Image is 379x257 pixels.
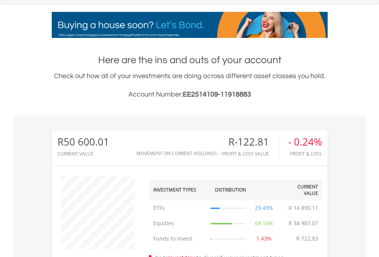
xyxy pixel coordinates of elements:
td: Funds to Invest [149,231,207,246]
div: - 0.24% [288,136,322,147]
div: Profit & Loss [288,151,322,156]
div: R-122.81 [222,136,279,147]
h1: Here are the ins and outs of your account [52,53,328,67]
div: R50 600.01 [57,136,109,147]
div: Check out how all of your investments are doing across different asset classes you hold. [52,71,328,100]
div: Profit & Loss Value [222,151,279,156]
td: 29.43% [250,200,279,216]
h3: Account Number: [52,89,328,100]
td: R 34 987.07 [285,216,322,231]
td: 69.14% [250,216,279,231]
td: R 14 890.11 [285,200,322,216]
td: Equities [149,216,207,231]
th: Investment Types [149,180,207,200]
div: Movement on Current Holdings: [136,151,218,156]
div: CURRENT VALUE [57,151,109,156]
td: ETFs [149,200,207,216]
th: Current Value [279,180,322,200]
td: 1.43% [250,231,279,246]
span: EE2514109-11918883 [183,91,251,98]
div: Distribution [215,187,246,193]
td: R 722.83 [292,231,322,246]
img: EasyMortage Promotion Banner [52,12,328,38]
